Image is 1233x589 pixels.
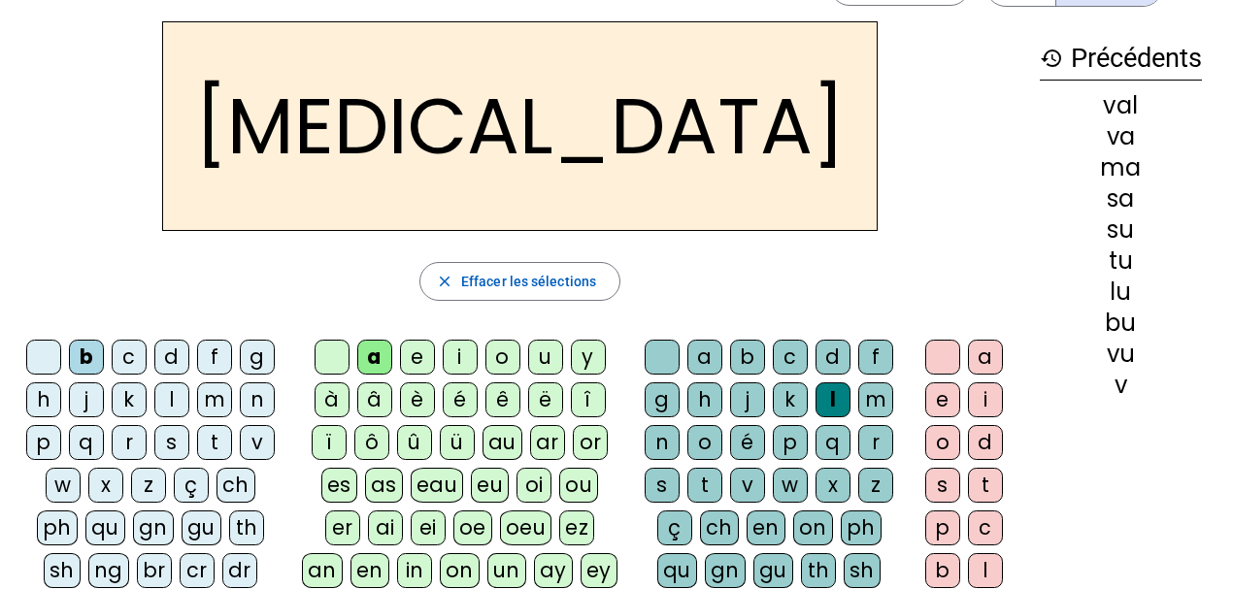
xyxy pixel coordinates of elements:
[112,382,147,417] div: k
[730,340,765,375] div: b
[730,425,765,460] div: é
[240,340,275,375] div: g
[528,382,563,417] div: ë
[485,340,520,375] div: o
[858,340,893,375] div: f
[397,425,432,460] div: û
[1040,311,1202,335] div: bu
[88,468,123,503] div: x
[443,382,478,417] div: é
[844,553,881,588] div: sh
[485,382,520,417] div: ê
[530,425,565,460] div: ar
[443,340,478,375] div: i
[461,270,596,293] span: Effacer les sélections
[500,510,552,545] div: oeu
[440,553,480,588] div: on
[229,510,264,545] div: th
[133,510,174,545] div: gn
[968,340,1003,375] div: a
[85,510,125,545] div: qu
[687,425,722,460] div: o
[816,382,850,417] div: l
[1040,37,1202,81] h3: Précédents
[793,510,833,545] div: on
[471,468,509,503] div: eu
[773,340,808,375] div: c
[46,468,81,503] div: w
[925,468,960,503] div: s
[559,468,598,503] div: ou
[773,468,808,503] div: w
[182,510,221,545] div: gu
[312,425,347,460] div: ï
[411,510,446,545] div: ei
[1040,125,1202,148] div: va
[968,425,1003,460] div: d
[69,340,104,375] div: b
[365,468,403,503] div: as
[69,425,104,460] div: q
[968,553,1003,588] div: l
[687,382,722,417] div: h
[411,468,464,503] div: eau
[69,382,104,417] div: j
[687,340,722,375] div: a
[773,425,808,460] div: p
[657,553,697,588] div: qu
[858,425,893,460] div: r
[858,468,893,503] div: z
[571,340,606,375] div: y
[483,425,522,460] div: au
[534,553,573,588] div: ay
[925,510,960,545] div: p
[1040,94,1202,117] div: val
[44,553,81,588] div: sh
[368,510,403,545] div: ai
[801,553,836,588] div: th
[487,553,526,588] div: un
[925,425,960,460] div: o
[925,553,960,588] div: b
[573,425,608,460] div: or
[700,510,739,545] div: ch
[26,425,61,460] div: p
[968,468,1003,503] div: t
[400,340,435,375] div: e
[730,382,765,417] div: j
[397,553,432,588] div: in
[968,382,1003,417] div: i
[753,553,793,588] div: gu
[180,553,215,588] div: cr
[1040,374,1202,397] div: v
[321,468,357,503] div: es
[645,382,680,417] div: g
[197,340,232,375] div: f
[559,510,594,545] div: ez
[26,382,61,417] div: h
[240,382,275,417] div: n
[154,340,189,375] div: d
[858,382,893,417] div: m
[197,425,232,460] div: t
[240,425,275,460] div: v
[816,340,850,375] div: d
[357,382,392,417] div: â
[1040,187,1202,211] div: sa
[162,21,878,231] h2: [MEDICAL_DATA]
[517,468,551,503] div: oi
[1040,156,1202,180] div: ma
[217,468,255,503] div: ch
[357,340,392,375] div: a
[88,553,129,588] div: ng
[137,553,172,588] div: br
[645,425,680,460] div: n
[705,553,746,588] div: gn
[453,510,492,545] div: oe
[816,425,850,460] div: q
[841,510,882,545] div: ph
[197,382,232,417] div: m
[325,510,360,545] div: er
[419,262,620,301] button: Effacer les sélections
[354,425,389,460] div: ô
